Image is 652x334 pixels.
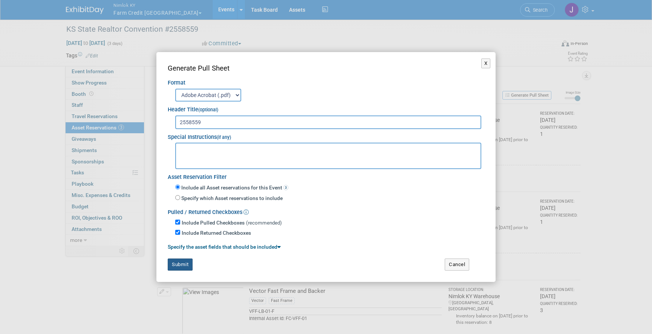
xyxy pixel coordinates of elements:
button: X [481,58,491,68]
button: Cancel [445,259,469,271]
span: (recommended) [246,220,282,226]
span: 3 [283,185,288,190]
div: Special Instructions [168,129,484,142]
button: Submit [168,259,193,271]
label: Specify which Asset reservations to include [180,195,283,202]
div: Asset Reservation Filter [168,169,484,182]
small: (if any) [217,135,231,140]
div: Pulled / Returned Checkboxes [168,204,484,217]
div: Format [168,74,484,87]
label: Include all Asset reservations for this Event [180,184,288,192]
label: Include Pulled Checkboxes [182,219,245,227]
small: (optional) [198,107,218,112]
label: Include Returned Checkboxes [182,229,251,237]
div: Generate Pull Sheet [168,63,484,74]
a: Specify the asset fields that should be included [168,244,281,250]
div: Header Title [168,102,484,114]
